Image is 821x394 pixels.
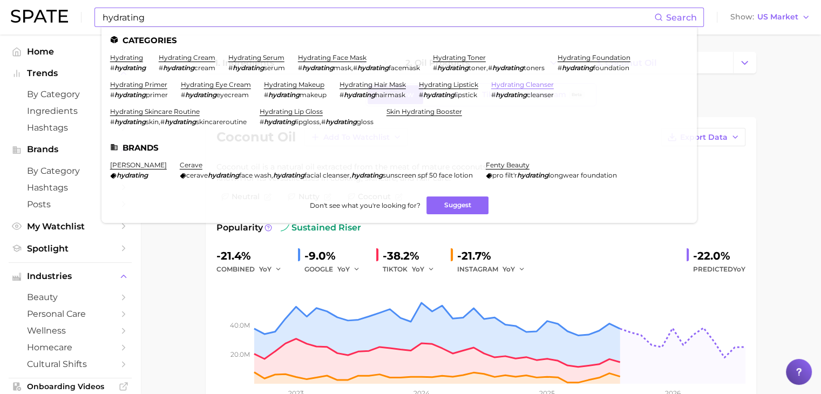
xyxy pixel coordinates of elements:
[110,118,114,126] span: #
[298,64,302,72] span: #
[9,339,132,356] a: homecare
[9,289,132,305] a: beauty
[117,171,148,179] em: hydrating
[185,91,216,99] em: hydrating
[27,106,113,116] span: Ingredients
[110,91,114,99] span: #
[27,271,113,281] span: Industries
[503,263,526,276] button: YoY
[281,223,289,232] img: sustained riser
[163,64,194,72] em: hydrating
[302,64,334,72] em: hydrating
[110,80,167,89] a: hydrating primer
[268,91,300,99] em: hydrating
[304,247,368,264] div: -9.0%
[114,118,146,126] em: hydrating
[259,264,272,274] span: YoY
[196,118,247,126] span: skincareroutine
[412,264,424,274] span: YoY
[433,53,486,62] a: hydrating toner
[27,342,113,352] span: homecare
[383,171,473,179] span: sunscreen spf 50 face lotion
[661,128,745,146] button: Export Data
[194,64,215,72] span: cream
[433,64,437,72] span: #
[386,107,462,116] a: skin hydrating booster
[9,218,132,235] a: My Watchlist
[216,263,289,276] div: combined
[325,118,357,126] em: hydrating
[419,80,478,89] a: hydrating lipstick
[181,80,251,89] a: hydrating eye cream
[27,382,113,391] span: Onboarding Videos
[457,247,533,264] div: -21.7%
[110,161,167,169] a: [PERSON_NAME]
[9,103,132,119] a: Ingredients
[351,171,383,179] em: hydrating
[344,91,375,99] em: hydrating
[146,118,159,126] span: skin
[383,263,442,276] div: TIKTOK
[146,91,168,99] span: primer
[9,322,132,339] a: wellness
[457,263,533,276] div: INSTAGRAM
[228,64,233,72] span: #
[9,196,132,213] a: Posts
[423,91,454,99] em: hydrating
[159,53,215,62] a: hydrating cream
[491,91,496,99] span: #
[216,247,289,264] div: -21.4%
[216,221,263,234] span: Popularity
[340,80,406,89] a: hydrating hair mask
[562,64,593,72] em: hydrating
[9,65,132,81] button: Trends
[160,118,165,126] span: #
[334,64,351,72] span: mask
[260,118,264,126] span: #
[486,161,530,169] a: fenty beauty
[110,36,688,45] li: Categories
[527,91,554,99] span: cleanser
[9,268,132,284] button: Industries
[114,64,146,72] em: hydrating
[304,171,350,179] span: facial cleanser
[181,91,185,99] span: #
[298,53,367,62] a: hydrating face mask
[488,64,492,72] span: #
[437,64,469,72] em: hydrating
[9,240,132,257] a: Spotlight
[27,166,113,176] span: by Category
[693,247,745,264] div: -22.0%
[757,14,798,20] span: US Market
[180,161,202,169] a: cerave
[9,119,132,136] a: Hashtags
[340,91,344,99] span: #
[260,107,323,116] a: hydrating lip gloss
[496,91,527,99] em: hydrating
[27,359,113,369] span: cultural shifts
[186,171,208,179] span: cerave
[383,247,442,264] div: -38.2%
[264,64,285,72] span: serum
[426,196,488,214] button: Suggest
[165,118,196,126] em: hydrating
[9,43,132,60] a: Home
[264,118,295,126] em: hydrating
[27,309,113,319] span: personal care
[27,221,113,232] span: My Watchlist
[180,171,473,179] div: , ,
[233,64,264,72] em: hydrating
[728,10,813,24] button: ShowUS Market
[733,52,756,73] button: Change Category
[9,86,132,103] a: by Category
[27,325,113,336] span: wellness
[159,64,163,72] span: #
[298,64,420,72] div: ,
[503,264,515,274] span: YoY
[524,64,545,72] span: toners
[27,182,113,193] span: Hashtags
[454,91,477,99] span: lipstick
[27,292,113,302] span: beauty
[733,265,745,273] span: YoY
[593,64,629,72] span: foundation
